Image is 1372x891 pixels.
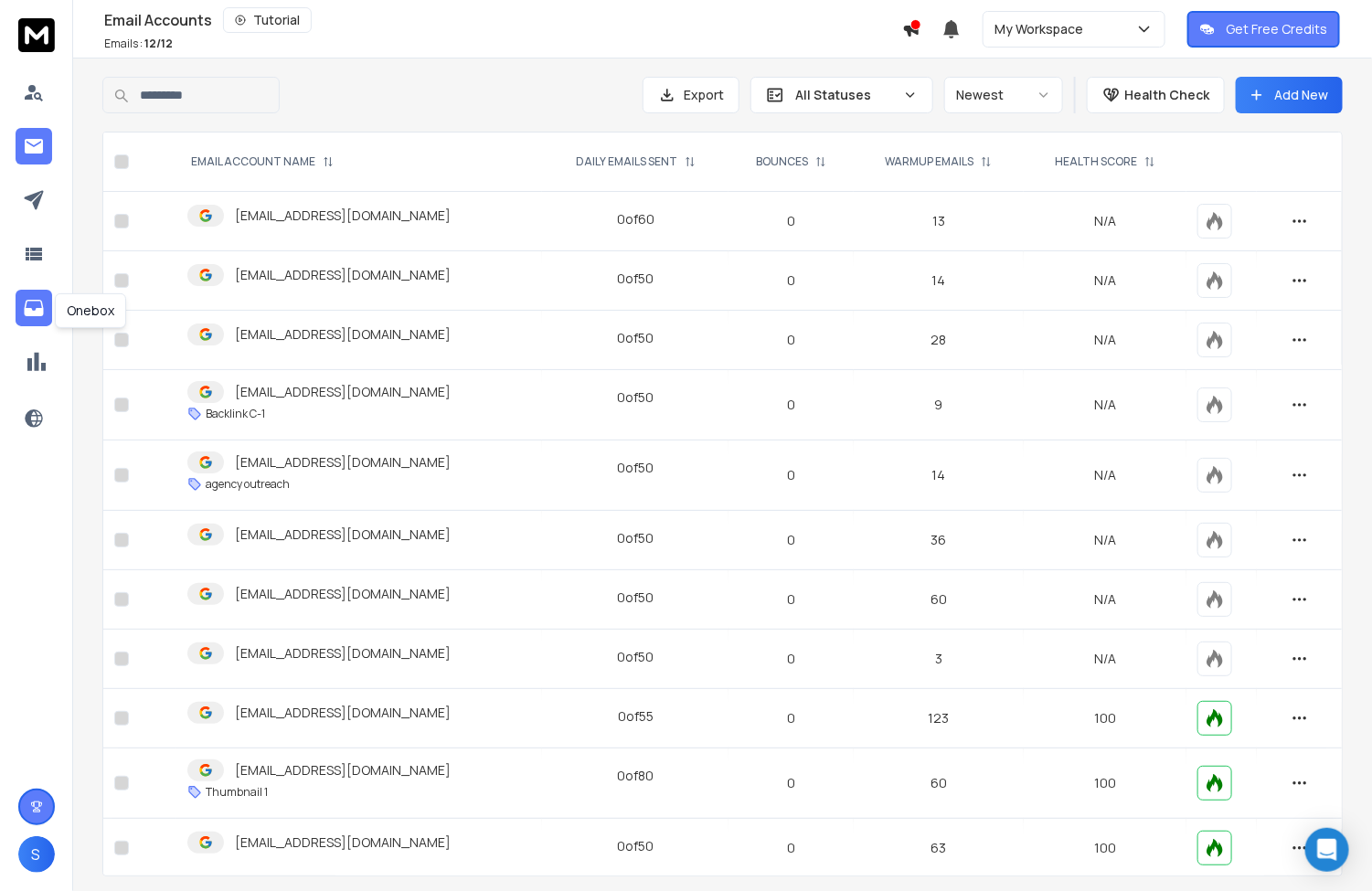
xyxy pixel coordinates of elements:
p: 0 [739,839,842,857]
p: 0 [739,774,842,792]
div: 0 of 60 [617,210,654,228]
div: EMAIL ACCOUNT NAME [191,154,334,169]
p: [EMAIL_ADDRESS][DOMAIN_NAME] [235,325,451,344]
p: Get Free Credits [1226,20,1327,38]
td: 60 [854,570,1024,630]
div: 0 of 50 [617,837,654,855]
p: [EMAIL_ADDRESS][DOMAIN_NAME] [235,453,451,472]
p: HEALTH SCORE [1055,154,1137,169]
p: N/A [1035,331,1175,349]
p: 0 [739,650,842,668]
p: Emails : [104,37,173,51]
p: [EMAIL_ADDRESS][DOMAIN_NAME] [235,704,451,722]
div: 0 of 50 [617,589,654,607]
p: 0 [739,709,842,727]
td: 14 [854,251,1024,311]
p: [EMAIL_ADDRESS][DOMAIN_NAME] [235,383,451,401]
div: 0 of 50 [617,329,654,347]
p: 0 [739,466,842,484]
td: 9 [854,370,1024,440]
p: N/A [1035,531,1175,549]
p: N/A [1035,466,1175,484]
p: 0 [739,396,842,414]
p: My Workspace [994,20,1090,38]
td: 100 [1024,819,1186,878]
td: 63 [854,819,1024,878]
td: 60 [854,748,1024,819]
p: N/A [1035,396,1175,414]
p: BOUNCES [756,154,808,169]
p: [EMAIL_ADDRESS][DOMAIN_NAME] [235,207,451,225]
button: S [18,836,55,873]
p: 0 [739,212,842,230]
button: Export [643,77,739,113]
p: N/A [1035,590,1175,609]
td: 100 [1024,689,1186,748]
button: Health Check [1087,77,1225,113]
button: Add New [1236,77,1343,113]
td: 3 [854,630,1024,689]
button: Tutorial [223,7,312,33]
td: 13 [854,192,1024,251]
p: WARMUP EMAILS [885,154,973,169]
td: 123 [854,689,1024,748]
div: 0 of 55 [618,707,654,726]
p: [EMAIL_ADDRESS][DOMAIN_NAME] [235,833,451,852]
p: 0 [739,271,842,290]
span: 12 / 12 [144,36,173,51]
td: 14 [854,440,1024,511]
div: Email Accounts [104,7,902,33]
p: [EMAIL_ADDRESS][DOMAIN_NAME] [235,644,451,663]
p: N/A [1035,212,1175,230]
p: agency outreach [206,477,290,492]
p: 0 [739,531,842,549]
div: 0 of 80 [617,767,654,785]
p: [EMAIL_ADDRESS][DOMAIN_NAME] [235,266,451,284]
button: Newest [944,77,1063,113]
div: 0 of 50 [617,459,654,477]
td: 36 [854,511,1024,570]
p: Thumbnail 1 [206,785,268,800]
div: 0 of 50 [617,270,654,288]
p: [EMAIL_ADDRESS][DOMAIN_NAME] [235,525,451,544]
p: 0 [739,331,842,349]
div: 0 of 50 [617,388,654,407]
td: 100 [1024,748,1186,819]
p: [EMAIL_ADDRESS][DOMAIN_NAME] [235,761,451,780]
button: Get Free Credits [1187,11,1340,48]
div: Onebox [55,293,126,328]
div: Open Intercom Messenger [1305,828,1349,872]
p: 0 [739,590,842,609]
p: DAILY EMAILS SENT [576,154,677,169]
p: N/A [1035,650,1175,668]
p: [EMAIL_ADDRESS][DOMAIN_NAME] [235,585,451,603]
p: Health Check [1124,86,1209,104]
div: 0 of 50 [617,529,654,547]
td: 28 [854,311,1024,370]
p: All Statuses [795,86,896,104]
p: Backlink C-1 [206,407,265,421]
p: N/A [1035,271,1175,290]
div: 0 of 50 [617,648,654,666]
